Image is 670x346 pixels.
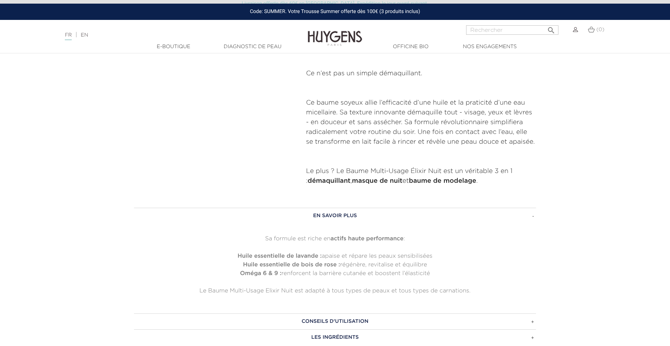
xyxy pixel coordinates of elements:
a: LES INGRÉDIENTS [134,329,536,345]
p: Le Baume Multi-Usage Elixir Nuit est adapté à tous types de peaux et tous types de carnations. [134,287,536,295]
li: régénère, revitalise et équilibre [134,261,536,269]
a: Officine Bio [374,43,447,51]
img: Huygens [308,19,362,47]
span: (0) [596,27,604,32]
b: performance [366,236,403,242]
a: EN [81,33,88,38]
p: Ce baume soyeux allie l’efficacité d’une huile et la praticité d’une eau micellaire. Sa texture i... [306,98,536,147]
strong: démaquillant [307,178,350,184]
strong: Oméga 6 & 9 : [240,271,281,277]
div: | [61,31,274,39]
p: Le plus ? Le Baume Multi-Usage Élixir Nuit est un véritable 3 en 1 : , et . [306,166,536,186]
input: Rechercher [466,25,558,35]
i:  [547,24,556,33]
b: actifs haute [331,236,365,242]
strong: Huile essentielle de bois de rose : [243,262,340,268]
button:  [545,23,558,33]
li: apaise et répare les peaux sensibilisées [134,252,536,261]
a: FR [65,33,72,40]
strong: masque de nuit [352,178,402,184]
strong: baume de modelage [409,178,476,184]
a: Nos engagements [453,43,526,51]
a: E-Boutique [137,43,210,51]
a: EN SAVOIR PLUS [134,208,536,224]
p: Sa formule est riche en : [134,235,536,243]
a: CONSEILS D'UTILISATION [134,313,536,329]
a: Diagnostic de peau [216,43,289,51]
strong: Huile essentielle de lavande : [238,253,322,259]
p: Ce n’est pas un simple démaquillant. [306,69,536,79]
li: renforcent la barrière cutanée et boostent l’élasticité [134,269,536,278]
